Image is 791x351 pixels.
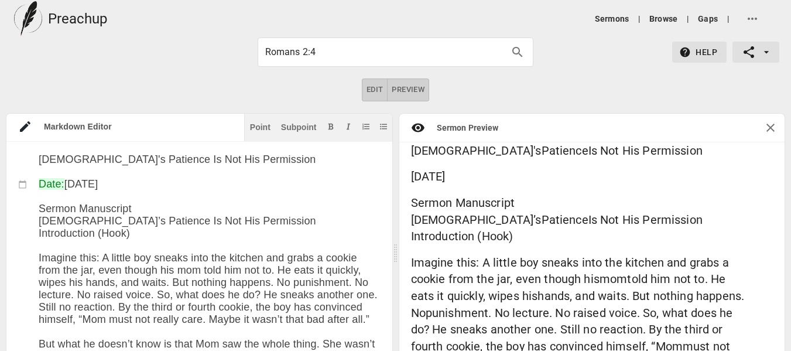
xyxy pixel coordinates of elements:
[48,9,107,28] h5: Preachup
[426,306,489,320] span: punishment
[732,292,777,337] iframe: Drift Widget Chat Controller
[411,195,747,245] p: Sermon Manuscript ’s Is Not His Permission Introduction (Hook)
[248,121,273,132] button: Insert point
[411,168,747,185] p: [DATE]
[388,79,429,101] button: Preview
[595,13,629,25] a: Sermons
[362,79,429,101] div: text alignment
[505,39,530,65] button: search
[682,13,693,25] li: |
[367,83,383,97] span: Edit
[672,42,727,63] button: Help
[265,43,505,62] input: Search sermons
[542,213,588,227] span: Patience
[279,121,319,132] button: Subpoint
[32,121,244,132] div: Markdown Editor
[411,213,534,227] span: [DEMOGRAPHIC_DATA]
[682,45,717,60] span: Help
[425,122,499,134] div: Sermon Preview
[362,79,388,101] button: Edit
[343,121,354,132] button: Add italic text
[634,13,645,25] li: |
[722,13,734,25] li: |
[411,144,534,158] span: [DEMOGRAPHIC_DATA]
[14,1,42,36] img: preachup-logo.png
[399,142,785,164] div: 's Is Not His Permission
[250,123,270,131] div: Point
[537,289,570,303] span: hands
[649,13,677,25] a: Browse
[360,121,372,132] button: Add ordered list
[325,121,337,132] button: Add bold text
[392,83,424,97] span: Preview
[378,121,389,132] button: Add unordered list
[281,123,317,131] div: Subpoint
[698,13,718,25] a: Gaps
[600,272,627,286] span: mom
[542,144,588,158] span: Patience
